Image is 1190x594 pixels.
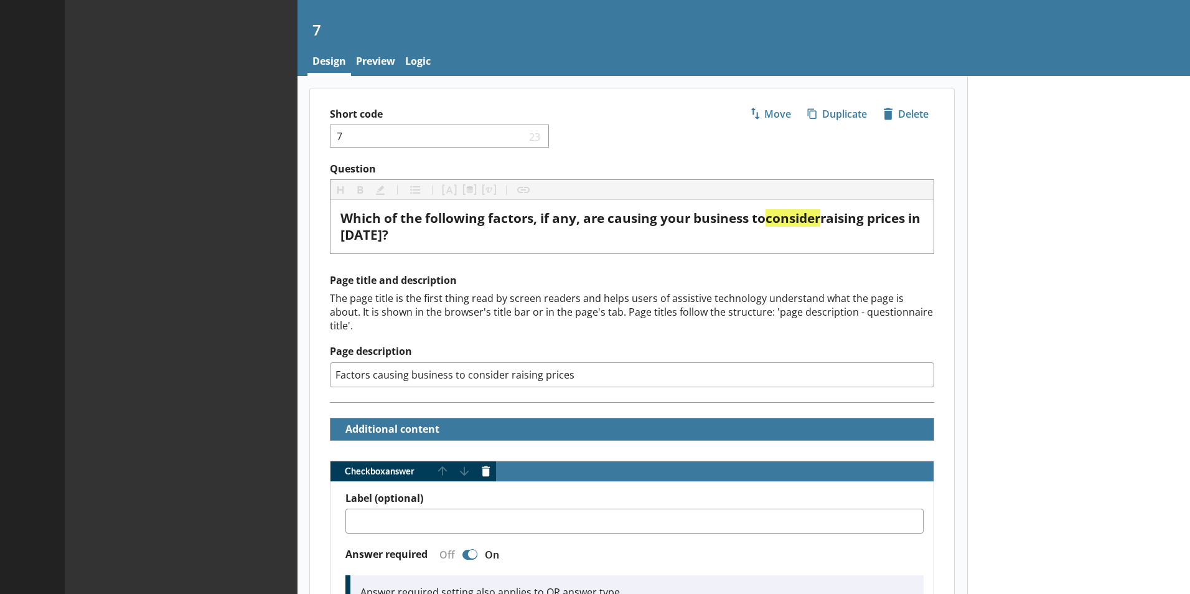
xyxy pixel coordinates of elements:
button: Delete answer [476,461,496,481]
label: Page description [330,345,934,358]
span: Duplicate [802,104,872,124]
a: Logic [400,49,436,76]
span: raising prices in [DATE]? [340,209,924,243]
h2: Page title and description [330,274,934,287]
h1: 7 [312,20,1175,39]
span: Delete [878,104,934,124]
button: Additional content [335,418,442,440]
label: Answer required [345,548,428,561]
div: Question [340,210,924,243]
label: Short code [330,108,632,121]
button: Move [744,103,797,125]
button: Delete [878,103,934,125]
a: Preview [351,49,400,76]
div: Off [429,548,460,562]
span: consider [766,209,820,227]
label: Question [330,163,934,176]
div: On [480,548,509,562]
span: 23 [527,130,544,142]
span: Which of the following factors, if any, are causing your business to [340,209,766,227]
a: Design [307,49,351,76]
span: Move [744,104,796,124]
span: Checkbox answer [330,467,433,476]
button: Duplicate [802,103,873,125]
div: The page title is the first thing read by screen readers and helps users of assistive technology ... [330,291,934,332]
label: Label (optional) [345,492,924,505]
